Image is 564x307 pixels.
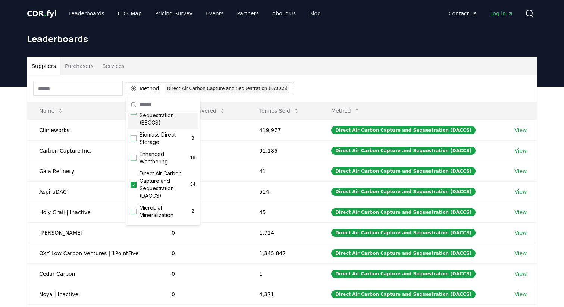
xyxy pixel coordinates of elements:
[140,170,190,200] span: Direct Air Carbon Capture and Sequestration (DACCS)
[160,140,247,161] td: 237
[160,284,247,304] td: 0
[514,250,527,257] a: View
[514,147,527,154] a: View
[160,161,247,181] td: 11
[112,7,148,20] a: CDR Map
[514,188,527,195] a: View
[63,7,110,20] a: Leaderboards
[190,209,195,214] span: 2
[247,263,319,284] td: 1
[247,181,319,202] td: 514
[443,7,519,20] nav: Main
[331,249,476,257] div: Direct Air Carbon Capture and Sequestration (DACCS)
[514,209,527,216] a: View
[27,140,160,161] td: Carbon Capture Inc.
[27,9,57,18] span: CDR fyi
[160,120,247,140] td: 1,073
[514,229,527,236] a: View
[140,131,190,146] span: Biomass Direct Storage
[331,147,476,155] div: Direct Air Carbon Capture and Sequestration (DACCS)
[126,82,294,94] button: MethodDirect Air Carbon Capture and Sequestration (DACCS)
[190,135,195,141] span: 8
[443,7,483,20] a: Contact us
[331,126,476,134] div: Direct Air Carbon Capture and Sequestration (DACCS)
[190,155,195,161] span: 18
[247,284,319,304] td: 4,371
[160,202,247,222] td: 0
[514,126,527,134] a: View
[331,229,476,237] div: Direct Air Carbon Capture and Sequestration (DACCS)
[247,222,319,243] td: 1,724
[247,161,319,181] td: 41
[247,202,319,222] td: 45
[140,150,190,165] span: Enhanced Weathering
[27,33,537,45] h1: Leaderboards
[331,167,476,175] div: Direct Air Carbon Capture and Sequestration (DACCS)
[27,243,160,263] td: OXY Low Carbon Ventures | 1PointFive
[98,57,129,75] button: Services
[160,263,247,284] td: 0
[484,7,519,20] a: Log in
[140,204,190,219] span: Microbial Mineralization
[331,188,476,196] div: Direct Air Carbon Capture and Sequestration (DACCS)
[331,208,476,216] div: Direct Air Carbon Capture and Sequestration (DACCS)
[27,284,160,304] td: Noya | Inactive
[231,7,265,20] a: Partners
[331,270,476,278] div: Direct Air Carbon Capture and Sequestration (DACCS)
[514,270,527,278] a: View
[303,7,327,20] a: Blog
[514,291,527,298] a: View
[200,7,229,20] a: Events
[247,243,319,263] td: 1,345,847
[27,120,160,140] td: Climeworks
[514,167,527,175] a: View
[247,120,319,140] td: 419,977
[27,57,60,75] button: Suppliers
[60,57,98,75] button: Purchasers
[44,9,47,18] span: .
[27,263,160,284] td: Cedar Carbon
[63,7,327,20] nav: Main
[325,103,366,118] button: Method
[27,161,160,181] td: Gaia Refinery
[27,8,57,19] a: CDR.fyi
[331,290,476,298] div: Direct Air Carbon Capture and Sequestration (DACCS)
[247,140,319,161] td: 91,186
[160,222,247,243] td: 0
[27,222,160,243] td: [PERSON_NAME]
[27,202,160,222] td: Holy Grail | Inactive
[33,103,69,118] button: Name
[266,7,302,20] a: About Us
[160,243,247,263] td: 0
[160,181,247,202] td: 9
[140,223,190,238] span: Alkalinity Enhancement
[253,103,305,118] button: Tonnes Sold
[190,182,195,188] span: 34
[490,10,513,17] span: Log in
[27,181,160,202] td: AspiraDAC
[149,7,198,20] a: Pricing Survey
[165,84,289,93] div: Direct Air Carbon Capture and Sequestration (DACCS)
